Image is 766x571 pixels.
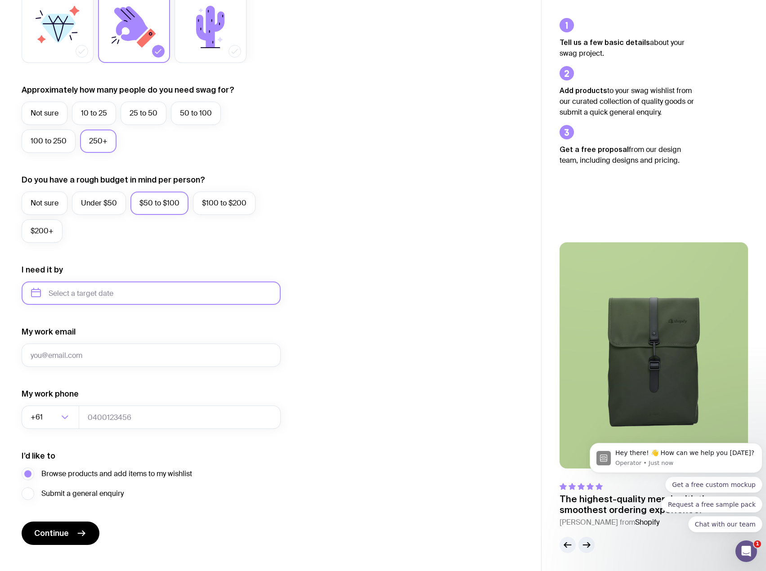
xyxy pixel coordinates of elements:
[22,102,67,125] label: Not sure
[560,144,694,166] p: from our design team, including designs and pricing.
[22,343,281,367] input: you@email.com
[72,192,126,215] label: Under $50
[79,406,281,429] input: 0400123456
[586,413,766,547] iframe: Intercom notifications message
[22,174,205,185] label: Do you have a rough budget in mind per person?
[22,85,234,95] label: Approximately how many people do you need swag for?
[22,192,67,215] label: Not sure
[34,528,69,539] span: Continue
[193,192,255,215] label: $100 to $200
[22,264,63,275] label: I need it by
[72,102,116,125] label: 10 to 25
[22,219,63,243] label: $200+
[22,388,79,399] label: My work phone
[22,522,99,545] button: Continue
[130,192,188,215] label: $50 to $100
[80,129,116,153] label: 250+
[735,540,757,562] iframe: Intercom live chat
[22,281,281,305] input: Select a target date
[754,540,761,548] span: 1
[22,406,79,429] div: Search for option
[560,517,748,528] cite: [PERSON_NAME] from
[560,85,694,118] p: to your swag wishlist from our curated collection of quality goods or submit a quick general enqu...
[560,86,607,94] strong: Add products
[560,494,748,515] p: The highest-quality merch with the smoothest ordering experience.
[560,38,650,46] strong: Tell us a few basic details
[560,37,694,59] p: about your swag project.
[22,129,76,153] label: 100 to 250
[22,326,76,337] label: My work email
[45,406,58,429] input: Search for option
[22,451,55,461] label: I’d like to
[171,102,221,125] label: 50 to 100
[31,406,45,429] span: +61
[121,102,166,125] label: 25 to 50
[560,145,629,153] strong: Get a free proposal
[41,488,124,499] span: Submit a general enquiry
[41,468,192,479] span: Browse products and add items to my wishlist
